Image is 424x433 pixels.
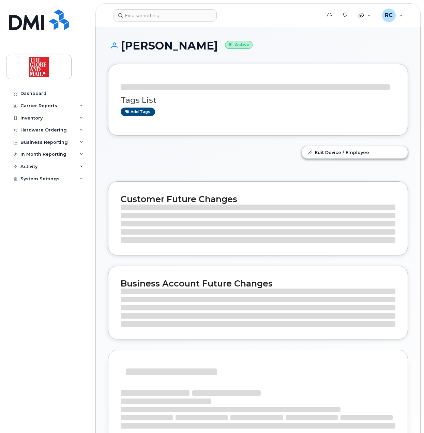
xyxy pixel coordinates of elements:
h1: [PERSON_NAME] [108,40,408,52]
a: Edit Device / Employee [302,146,408,158]
small: Active [225,41,253,49]
h3: Tags List [121,96,395,104]
h2: Business Account Future Changes [121,278,395,289]
a: Add tags [121,108,155,116]
h2: Customer Future Changes [121,194,395,204]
